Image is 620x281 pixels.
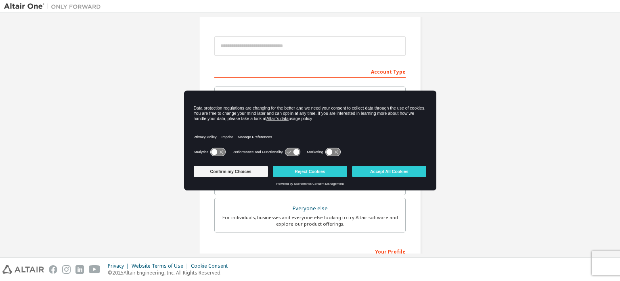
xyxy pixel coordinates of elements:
img: instagram.svg [62,265,71,274]
div: Website Terms of Use [132,263,191,269]
div: Account Type [214,65,406,78]
div: For individuals, businesses and everyone else looking to try Altair software and explore our prod... [220,214,400,227]
img: linkedin.svg [75,265,84,274]
div: Privacy [108,263,132,269]
div: Cookie Consent [191,263,232,269]
img: altair_logo.svg [2,265,44,274]
p: © 2025 Altair Engineering, Inc. All Rights Reserved. [108,269,232,276]
img: youtube.svg [89,265,101,274]
div: Your Profile [214,245,406,258]
div: Everyone else [220,203,400,214]
img: Altair One [4,2,105,11]
img: facebook.svg [49,265,57,274]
